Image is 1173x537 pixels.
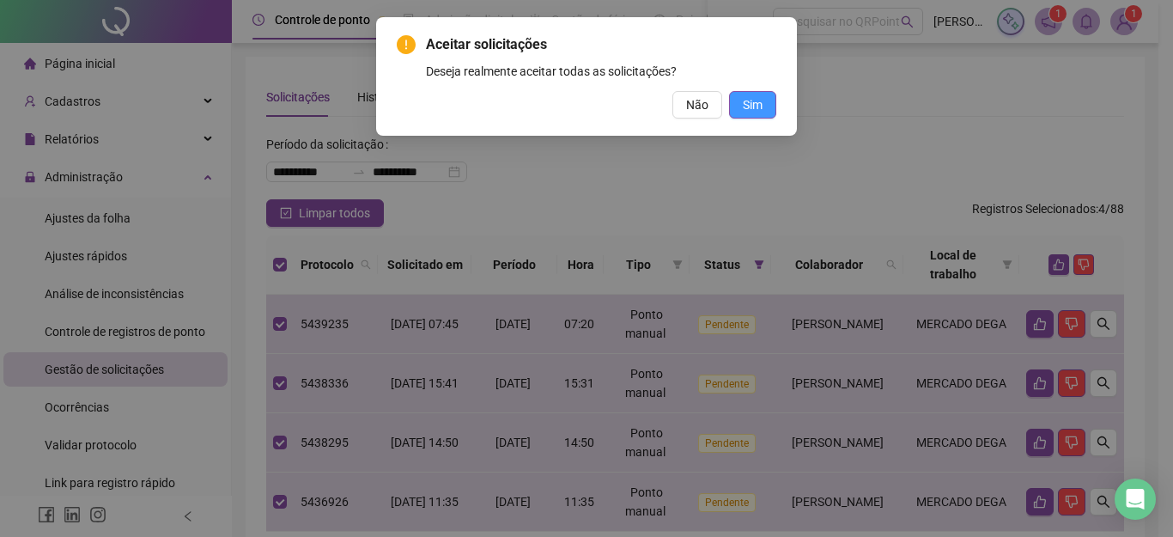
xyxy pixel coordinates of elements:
[426,62,776,81] div: Deseja realmente aceitar todas as solicitações?
[686,95,708,114] span: Não
[743,95,763,114] span: Sim
[729,91,776,119] button: Sim
[672,91,722,119] button: Não
[1115,479,1156,520] div: Open Intercom Messenger
[426,34,776,55] span: Aceitar solicitações
[397,35,416,54] span: exclamation-circle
